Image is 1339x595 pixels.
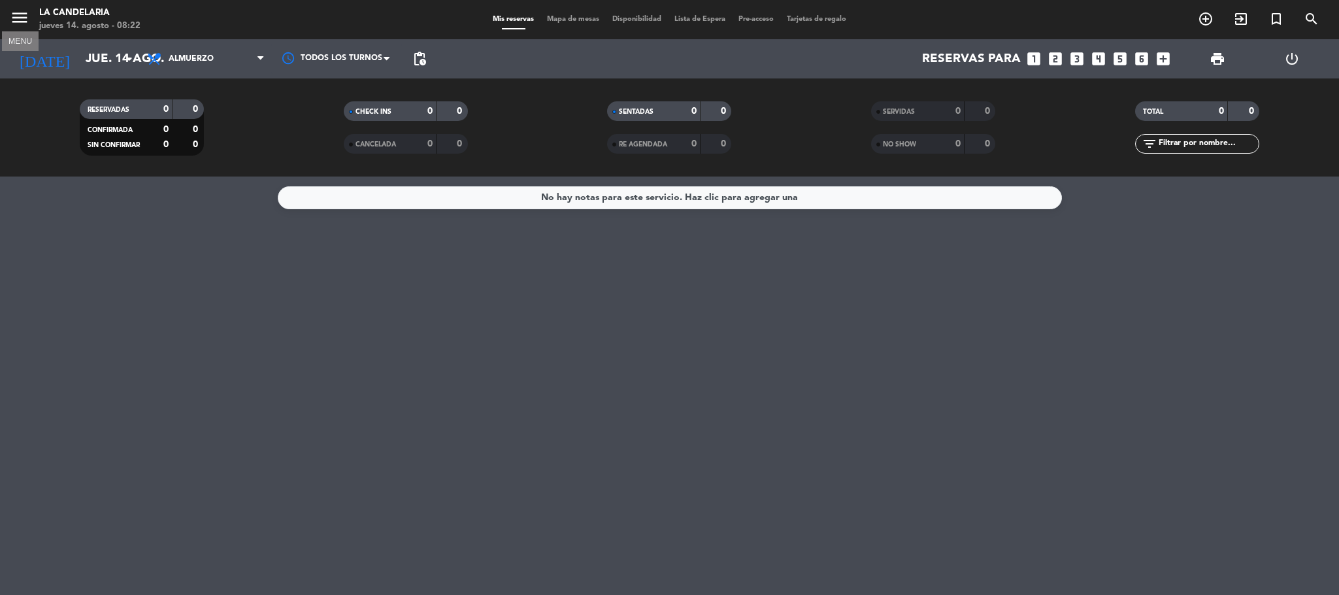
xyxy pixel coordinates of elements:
button: menu [10,8,29,32]
span: Reservas para [922,52,1021,66]
div: MENU [2,35,39,46]
strong: 0 [163,125,169,134]
i: looks_one [1025,50,1042,67]
span: Pre-acceso [732,16,780,23]
span: Disponibilidad [606,16,668,23]
i: power_settings_new [1284,51,1300,67]
i: looks_5 [1112,50,1129,67]
strong: 0 [721,107,729,116]
span: CHECK INS [355,109,391,115]
div: LA CANDELARIA [39,7,141,20]
span: SENTADAS [619,109,653,115]
div: No hay notas para este servicio. Haz clic para agregar una [541,190,798,205]
i: exit_to_app [1233,11,1249,27]
span: SERVIDAS [883,109,915,115]
i: turned_in_not [1268,11,1284,27]
span: Almuerzo [169,54,214,63]
span: RESERVADAS [88,107,129,113]
i: search [1304,11,1319,27]
strong: 0 [193,140,201,149]
i: arrow_drop_down [122,51,137,67]
span: print [1210,51,1225,67]
span: NO SHOW [883,141,916,148]
strong: 0 [985,139,993,148]
i: add_circle_outline [1198,11,1214,27]
strong: 0 [457,139,465,148]
i: add_box [1155,50,1172,67]
span: TOTAL [1143,109,1163,115]
strong: 0 [193,125,201,134]
span: Mapa de mesas [540,16,606,23]
i: looks_3 [1068,50,1085,67]
span: Tarjetas de regalo [780,16,853,23]
strong: 0 [427,107,433,116]
strong: 0 [1219,107,1224,116]
span: CANCELADA [355,141,396,148]
i: looks_4 [1090,50,1107,67]
i: menu [10,8,29,27]
span: RE AGENDADA [619,141,667,148]
i: filter_list [1142,136,1157,152]
strong: 0 [721,139,729,148]
div: LOG OUT [1255,39,1329,78]
span: Mis reservas [486,16,540,23]
strong: 0 [427,139,433,148]
strong: 0 [955,139,961,148]
strong: 0 [985,107,993,116]
strong: 0 [1249,107,1257,116]
span: Lista de Espera [668,16,732,23]
strong: 0 [457,107,465,116]
strong: 0 [163,105,169,114]
strong: 0 [193,105,201,114]
i: looks_6 [1133,50,1150,67]
strong: 0 [691,107,697,116]
i: [DATE] [10,44,79,73]
i: looks_two [1047,50,1064,67]
strong: 0 [691,139,697,148]
div: jueves 14. agosto - 08:22 [39,20,141,33]
span: CONFIRMADA [88,127,133,133]
input: Filtrar por nombre... [1157,137,1259,151]
span: pending_actions [412,51,427,67]
span: SIN CONFIRMAR [88,142,140,148]
strong: 0 [955,107,961,116]
strong: 0 [163,140,169,149]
